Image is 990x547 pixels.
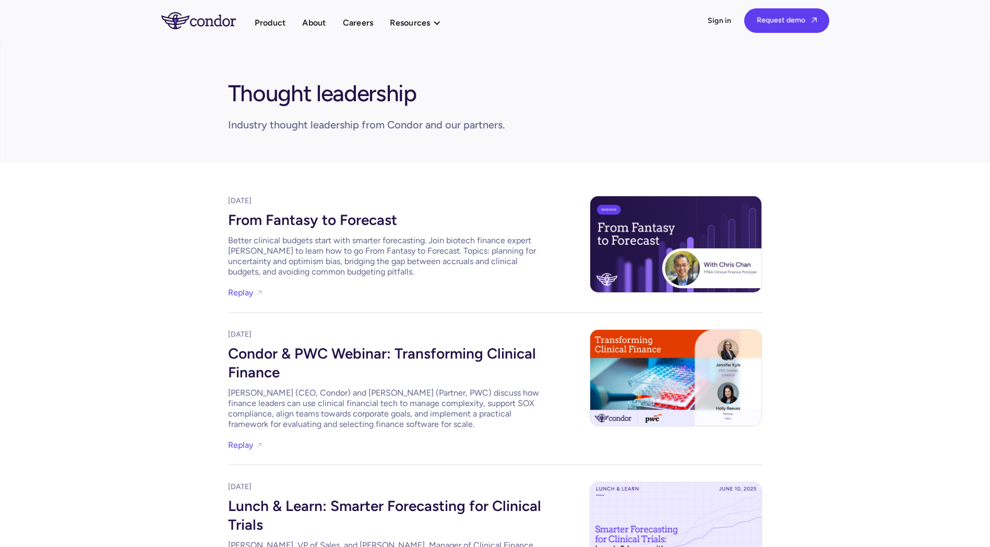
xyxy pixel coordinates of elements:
[228,286,253,300] a: Replay
[228,235,541,277] div: Better clinical budgets start with smarter forecasting. Join biotech finance expert [PERSON_NAME]...
[390,16,451,30] div: Resources
[228,340,541,430] a: Condor & PWC Webinar: Transforming Clinical Finance[PERSON_NAME] (CEO, Condor) and [PERSON_NAME] ...
[228,196,541,206] div: [DATE]
[228,206,541,231] div: From Fantasy to Forecast
[228,340,541,384] div: Condor & PWC Webinar: Transforming Clinical Finance
[228,329,541,340] div: [DATE]
[228,388,541,430] div: [PERSON_NAME] (CEO, Condor) and [PERSON_NAME] (Partner, PWC) discuss how finance leaders can use ...
[812,17,817,23] span: 
[255,16,286,30] a: Product
[228,482,541,492] div: [DATE]
[228,438,253,452] a: Replay
[161,12,255,29] a: home
[228,206,541,277] a: From Fantasy to ForecastBetter clinical budgets start with smarter forecasting. Join biotech fina...
[708,16,732,26] a: Sign in
[228,75,416,108] h1: Thought leadership
[744,8,829,33] a: Request demo
[390,16,430,30] div: Resources
[228,492,541,536] div: Lunch & Learn: Smarter Forecasting for Clinical Trials
[302,16,326,30] a: About
[343,16,374,30] a: Careers
[228,117,505,132] div: Industry thought leadership from Condor and our partners.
